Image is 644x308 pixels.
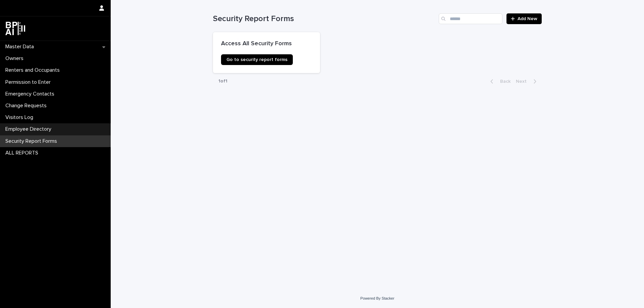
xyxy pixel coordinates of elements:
a: Access All Security FormsGo to security report forms [213,32,320,73]
p: Renters and Occupants [3,67,65,73]
a: Add New [506,13,542,24]
span: Add New [518,16,537,21]
h1: Security Report Forms [213,14,436,24]
p: ALL REPORTS [3,150,44,156]
button: Back [485,78,513,84]
p: Owners [3,55,29,62]
p: Visitors Log [3,114,39,121]
span: Back [496,79,511,84]
button: Next [513,78,542,84]
a: Go to security report forms [221,54,293,65]
a: Powered By Stacker [360,296,394,300]
p: Emergency Contacts [3,91,60,97]
p: Access All Security Forms [221,40,312,48]
p: Employee Directory [3,126,57,132]
p: 1 of 1 [213,73,233,89]
span: Go to security report forms [226,57,287,62]
p: Security Report Forms [3,138,62,144]
p: Permission to Enter [3,79,56,85]
p: Change Requests [3,103,52,109]
p: Master Data [3,44,39,50]
input: Search [439,13,502,24]
span: Next [516,79,531,84]
img: dwgmcNfxSF6WIOOXiGgu [5,22,25,35]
